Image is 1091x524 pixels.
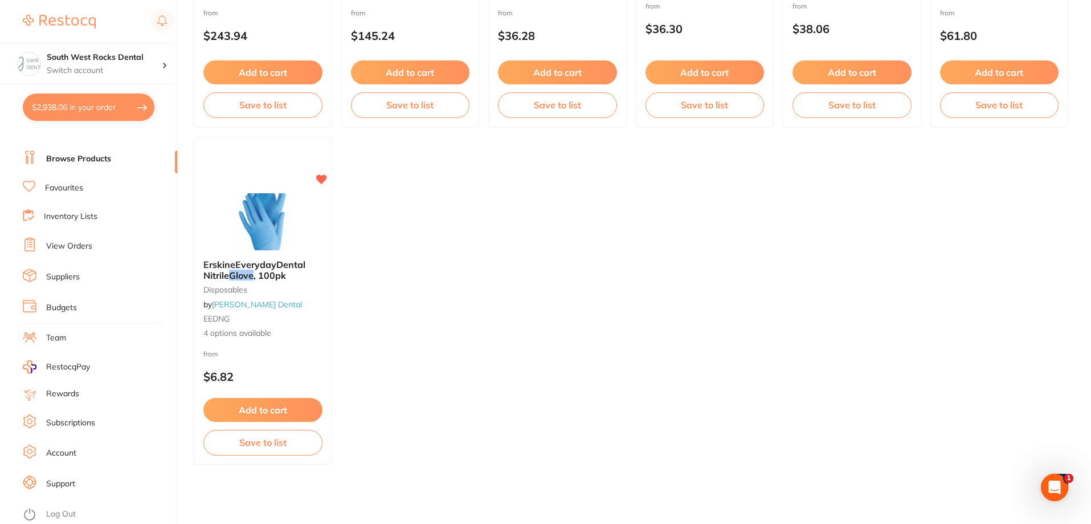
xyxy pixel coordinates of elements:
p: $36.28 [498,29,617,42]
a: Account [46,448,76,459]
button: Save to list [645,92,765,117]
p: $38.06 [792,22,912,35]
p: $61.80 [940,29,1059,42]
a: Restocq Logo [23,9,96,35]
span: from [792,2,807,10]
a: Team [46,332,66,344]
a: Subscriptions [46,417,95,429]
button: Save to list [498,92,617,117]
span: RestocqPay [46,361,90,373]
a: RestocqPay [23,360,90,373]
img: Restocq Logo [23,15,96,29]
button: Save to list [792,92,912,117]
a: Rewards [46,388,79,400]
span: from [203,9,218,17]
a: View Orders [46,241,92,252]
p: $145.24 [351,29,470,42]
span: from [645,2,660,10]
a: [PERSON_NAME] Dental [212,299,302,310]
span: EEDNG [203,314,230,324]
span: 1 [1064,474,1073,483]
a: Log Out [46,509,76,520]
p: Switch account [47,65,162,76]
button: Add to cart [351,60,470,84]
iframe: Intercom live chat [1041,474,1068,501]
p: $6.82 [203,370,322,383]
img: RestocqPay [23,360,36,373]
button: Save to list [351,92,470,117]
button: Add to cart [498,60,617,84]
p: $36.30 [645,22,765,35]
button: Log Out [23,506,174,524]
h4: South West Rocks Dental [47,52,162,63]
button: Add to cart [645,60,765,84]
span: 4 options available [203,328,322,339]
img: ErskineEverydayDental Nitrile Glove, 100pk [226,193,300,250]
button: Add to cart [203,60,322,84]
a: Favourites [45,182,83,194]
button: Add to cart [203,398,322,422]
a: Suppliers [46,271,80,283]
button: $2,938.06 in your order [23,94,154,121]
a: Support [46,478,75,490]
span: from [940,9,955,17]
span: ErskineEverydayDental Nitrile [203,259,305,281]
span: , 100pk [254,270,286,281]
span: from [498,9,513,17]
small: disposables [203,285,322,294]
a: Budgets [46,302,77,314]
button: Add to cart [940,60,1059,84]
button: Save to list [203,430,322,455]
b: ErskineEverydayDental Nitrile Glove, 100pk [203,259,322,281]
a: Browse Products [46,153,111,165]
em: Glove [229,270,254,281]
a: 1 [1050,472,1068,494]
span: by [203,299,302,310]
button: Save to list [203,92,322,117]
a: Inventory Lists [44,211,97,222]
button: Save to list [940,92,1059,117]
span: from [351,9,366,17]
button: Add to cart [792,60,912,84]
p: $243.94 [203,29,322,42]
img: South West Rocks Dental [18,52,40,75]
span: from [203,350,218,358]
